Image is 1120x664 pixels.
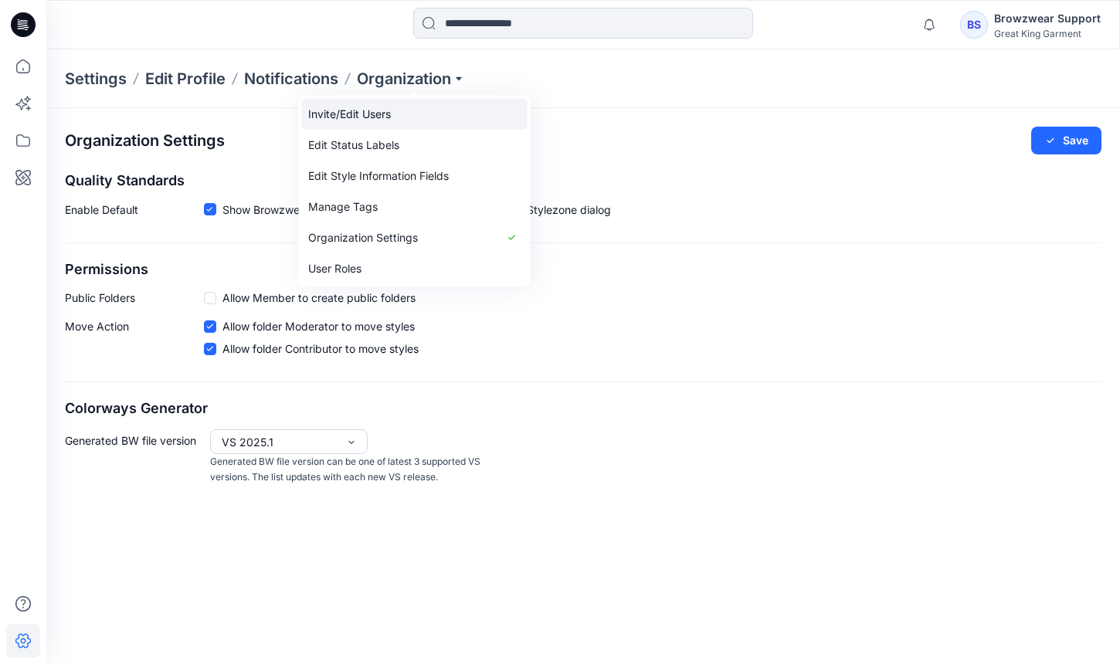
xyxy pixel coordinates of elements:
[222,290,416,306] span: Allow Member to create public folders
[65,173,1101,189] h2: Quality Standards
[302,191,528,222] a: Manage Tags
[994,9,1101,28] div: Browzwear Support
[302,130,528,161] a: Edit Status Labels
[960,11,988,39] div: BS
[65,318,204,363] p: Move Action
[222,340,419,357] span: Allow folder Contributor to move styles
[244,68,338,90] a: Notifications
[65,202,204,224] p: Enable Default
[302,253,528,284] a: User Roles
[222,434,338,450] div: VS 2025.1
[994,28,1101,39] div: Great King Garment
[65,262,1101,278] h2: Permissions
[65,290,204,306] p: Public Folders
[210,454,485,486] p: Generated BW file version can be one of latest 3 supported VS versions. The list updates with eac...
[65,68,127,90] p: Settings
[302,222,528,253] a: Organization Settings
[65,429,204,486] p: Generated BW file version
[65,132,225,150] h2: Organization Settings
[65,401,1101,417] h2: Colorways Generator
[145,68,226,90] a: Edit Profile
[222,202,611,218] span: Show Browzwear’s default quality standards in the Share to Stylezone dialog
[302,161,528,191] a: Edit Style Information Fields
[302,99,528,130] a: Invite/Edit Users
[1031,127,1101,154] button: Save
[222,318,415,334] span: Allow folder Moderator to move styles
